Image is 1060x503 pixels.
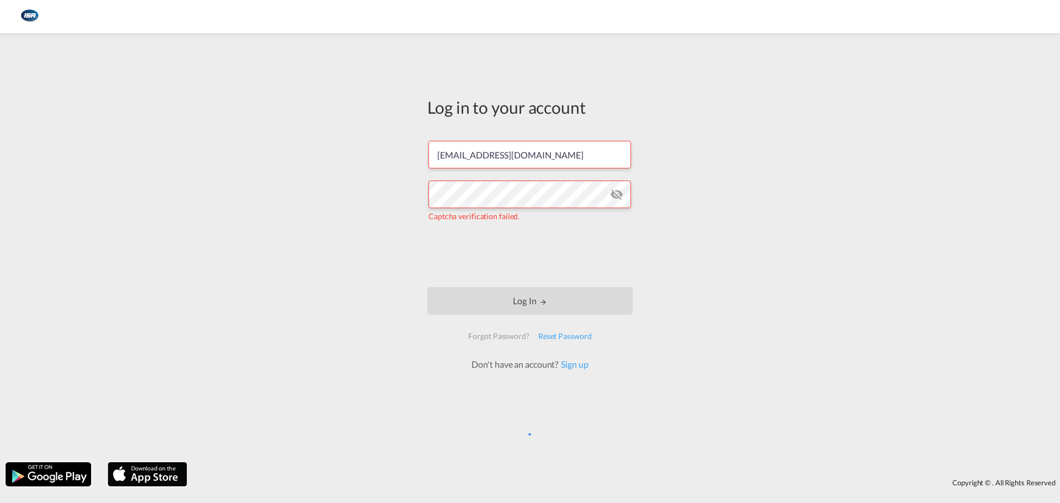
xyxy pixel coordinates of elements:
[107,461,188,488] img: apple.png
[427,96,633,119] div: Log in to your account
[464,326,533,346] div: Forgot Password?
[428,211,520,221] span: Captcha verification failed.
[428,141,631,168] input: Enter email/phone number
[610,188,623,201] md-icon: icon-eye-off
[459,358,600,370] div: Don't have an account?
[427,287,633,315] button: LOGIN
[558,359,588,369] a: Sign up
[4,461,92,488] img: google.png
[193,473,1060,492] div: Copyright © . All Rights Reserved
[534,326,596,346] div: Reset Password
[17,4,41,29] img: 1aa151c0c08011ec8d6f413816f9a227.png
[446,233,614,276] iframe: reCAPTCHA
